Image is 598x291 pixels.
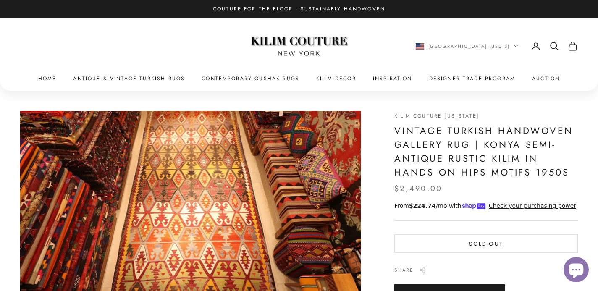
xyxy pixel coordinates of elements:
summary: Kilim Decor [316,74,356,83]
nav: Primary navigation [20,74,578,83]
img: United States [416,43,424,50]
a: Contemporary Oushak Rugs [202,74,299,83]
a: Inspiration [373,74,412,83]
a: Auction [532,74,560,83]
img: Logo of Kilim Couture New York [247,26,351,66]
span: [GEOGRAPHIC_DATA] (USD $) [428,42,510,50]
inbox-online-store-chat: Shopify online store chat [561,257,591,284]
button: Sold out [394,234,578,253]
sale-price: $2,490.00 [394,183,442,195]
a: Designer Trade Program [429,74,516,83]
span: Share [394,266,413,274]
a: Kilim Couture [US_STATE] [394,112,479,120]
button: Change country or currency [416,42,519,50]
nav: Secondary navigation [416,41,578,51]
button: Share [394,266,426,274]
a: Home [38,74,57,83]
a: Antique & Vintage Turkish Rugs [73,74,185,83]
p: Couture for the Floor · Sustainably Handwoven [213,5,385,13]
h1: Vintage Turkish Handwoven Gallery Rug | Konya Semi-Antique Rustic Kilim in Hands on Hips Motifs 1... [394,124,578,179]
